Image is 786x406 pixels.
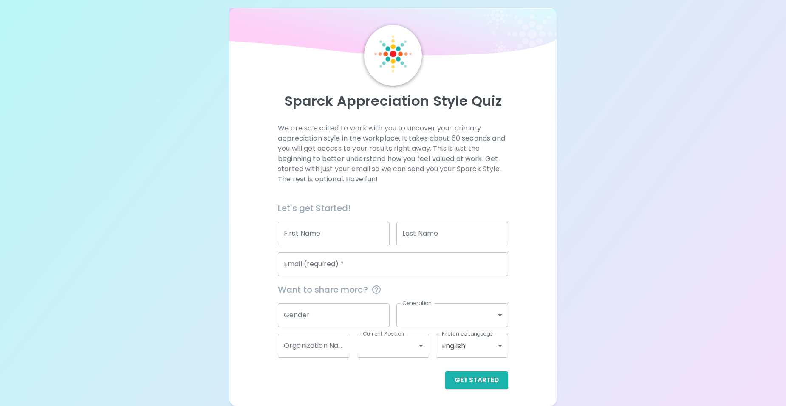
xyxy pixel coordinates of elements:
label: Preferred Language [442,330,493,337]
h6: Let's get Started! [278,201,508,215]
div: English [436,334,508,358]
button: Get Started [445,371,508,389]
label: Current Position [363,330,404,337]
img: Sparck Logo [374,35,412,73]
span: Want to share more? [278,283,508,296]
p: Sparck Appreciation Style Quiz [240,93,547,110]
svg: This information is completely confidential and only used for aggregated appreciation studies at ... [371,285,382,295]
label: Generation [402,299,432,307]
img: wave [229,8,557,59]
p: We are so excited to work with you to uncover your primary appreciation style in the workplace. I... [278,123,508,184]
